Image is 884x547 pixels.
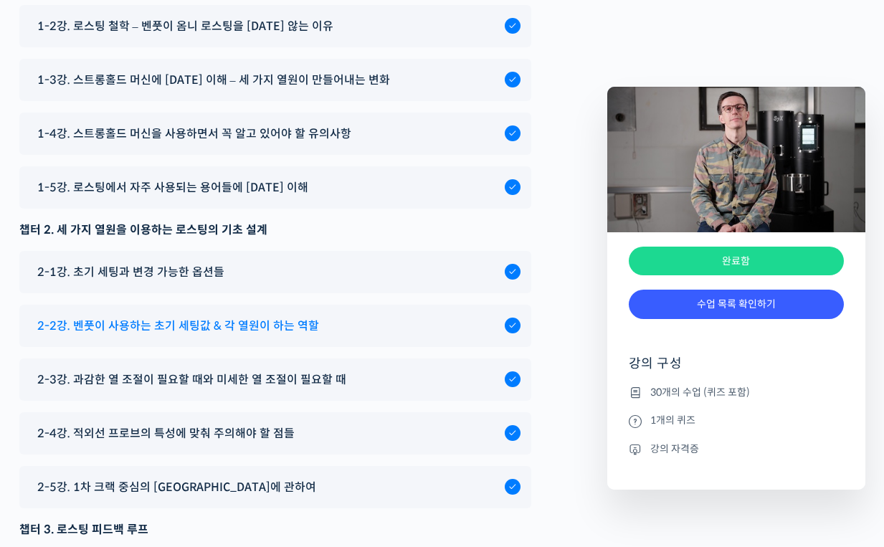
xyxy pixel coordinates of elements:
[37,262,224,282] span: 2-1강. 초기 세팅과 변경 가능한 옵션들
[45,450,54,461] span: 홈
[95,428,185,464] a: 대화
[30,16,521,36] a: 1-2강. 로스팅 철학 – 벤풋이 옴니 로스팅을 [DATE] 않는 이유
[30,370,521,389] a: 2-3강. 과감한 열 조절이 필요할 때와 미세한 열 조절이 필요할 때
[19,520,531,539] div: 챕터 3. 로스팅 피드백 루프
[629,355,844,384] h4: 강의 구성
[629,247,844,276] div: 완료함
[30,262,521,282] a: 2-1강. 초기 세팅과 변경 가능한 옵션들
[222,450,239,461] span: 설정
[30,316,521,336] a: 2-2강. 벤풋이 사용하는 초기 세팅값 & 각 열원이 하는 역할
[30,424,521,443] a: 2-4강. 적외선 프로브의 특성에 맞춰 주의해야 할 점들
[30,70,521,90] a: 1-3강. 스트롱홀드 머신에 [DATE] 이해 – 세 가지 열원이 만들어내는 변화
[629,412,844,429] li: 1개의 퀴즈
[30,477,521,497] a: 2-5강. 1차 크랙 중심의 [GEOGRAPHIC_DATA]에 관하여
[185,428,275,464] a: 설정
[37,316,319,336] span: 2-2강. 벤풋이 사용하는 초기 세팅값 & 각 열원이 하는 역할
[131,450,148,462] span: 대화
[37,477,316,497] span: 2-5강. 1차 크랙 중심의 [GEOGRAPHIC_DATA]에 관하여
[629,440,844,457] li: 강의 자격증
[37,424,295,443] span: 2-4강. 적외선 프로브의 특성에 맞춰 주의해야 할 점들
[30,178,521,197] a: 1-5강. 로스팅에서 자주 사용되는 용어들에 [DATE] 이해
[30,124,521,143] a: 1-4강. 스트롱홀드 머신을 사용하면서 꼭 알고 있어야 할 유의사항
[37,370,346,389] span: 2-3강. 과감한 열 조절이 필요할 때와 미세한 열 조절이 필요할 때
[37,70,390,90] span: 1-3강. 스트롱홀드 머신에 [DATE] 이해 – 세 가지 열원이 만들어내는 변화
[37,178,308,197] span: 1-5강. 로스팅에서 자주 사용되는 용어들에 [DATE] 이해
[629,384,844,401] li: 30개의 수업 (퀴즈 포함)
[629,290,844,319] a: 수업 목록 확인하기
[19,220,531,239] div: 챕터 2. 세 가지 열원을 이용하는 로스팅의 기초 설계
[37,124,351,143] span: 1-4강. 스트롱홀드 머신을 사용하면서 꼭 알고 있어야 할 유의사항
[4,428,95,464] a: 홈
[37,16,333,36] span: 1-2강. 로스팅 철학 – 벤풋이 옴니 로스팅을 [DATE] 않는 이유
